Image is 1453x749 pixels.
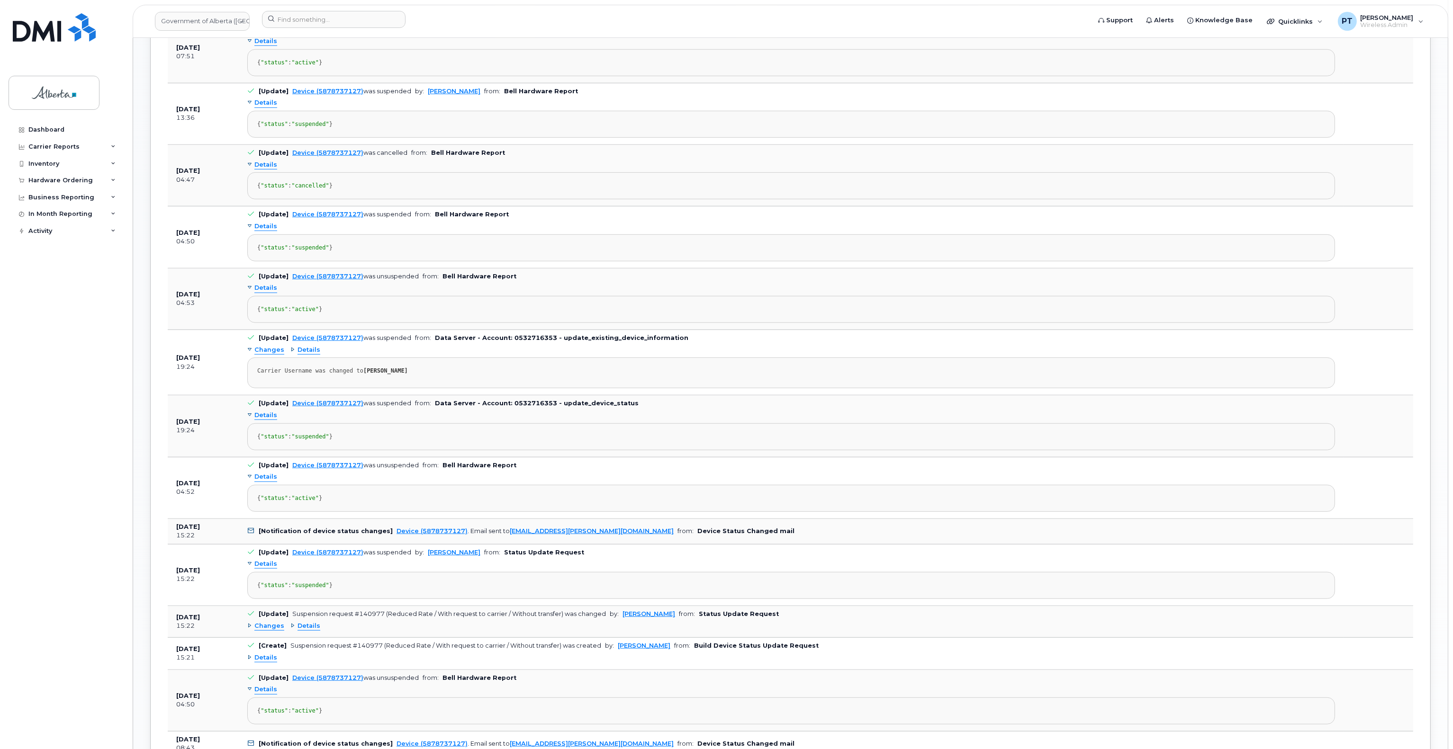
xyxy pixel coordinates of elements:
b: [DATE] [176,736,200,743]
span: from: [423,462,439,469]
div: 13:36 [176,114,230,122]
a: Device (5878737127) [292,400,363,407]
div: { : } [257,582,1325,589]
span: Details [254,411,277,420]
span: "status" [261,182,288,189]
b: Device Status Changed mail [697,527,794,535]
div: was unsuspended [292,674,419,681]
div: 15:22 [176,575,230,583]
b: [Update] [259,610,289,617]
span: Wireless Admin [1361,21,1414,29]
b: [DATE] [176,106,200,113]
span: from: [423,273,439,280]
span: "status" [261,244,288,251]
div: { : } [257,182,1325,189]
div: { : } [257,59,1325,66]
div: 04:50 [176,237,230,246]
a: Device (5878737127) [397,740,468,747]
span: "status" [261,59,288,66]
span: from: [674,642,690,649]
span: from: [679,610,695,617]
div: . Email sent to [397,740,674,747]
span: Details [254,560,277,569]
b: Build Device Status Update Request [694,642,819,649]
b: [DATE] [176,567,200,574]
span: from: [415,211,431,218]
div: Suspension request #140977 (Reduced Rate / With request to carrier / Without transfer) was created [290,642,601,649]
b: Bell Hardware Report [442,674,516,681]
div: was unsuspended [292,462,419,469]
b: [Create] [259,642,287,649]
span: from: [677,740,694,747]
span: Details [298,346,320,355]
a: Knowledge Base [1181,11,1259,30]
span: by: [610,610,619,617]
span: Support [1106,16,1133,25]
b: [DATE] [176,480,200,487]
b: Bell Hardware Report [442,273,516,280]
span: "status" [261,121,288,127]
a: Device (5878737127) [292,462,363,469]
b: Status Update Request [504,549,584,556]
span: "cancelled" [291,182,329,189]
span: "suspended" [291,121,329,127]
b: [Update] [259,549,289,556]
span: from: [484,88,500,95]
div: { : } [257,433,1325,440]
b: Bell Hardware Report [504,88,578,95]
div: was unsuspended [292,273,419,280]
span: "status" [261,306,288,312]
div: { : } [257,306,1325,313]
span: "active" [291,707,319,714]
span: from: [415,334,431,341]
span: Details [254,160,277,169]
div: { : } [257,121,1325,128]
a: Government of Alberta (GOA) [155,12,250,31]
b: Bell Hardware Report [442,462,516,469]
span: "status" [261,707,288,714]
div: . Email sent to [397,527,674,535]
b: [Update] [259,88,289,95]
a: Support [1092,11,1139,30]
div: { : } [257,707,1325,714]
a: [EMAIL_ADDRESS][PERSON_NAME][DOMAIN_NAME] [510,527,674,535]
span: Alerts [1154,16,1174,25]
span: by: [605,642,614,649]
div: was suspended [292,549,411,556]
span: Details [298,622,320,631]
div: 04:47 [176,176,230,184]
span: "status" [261,495,288,501]
span: PT [1342,16,1353,27]
b: [DATE] [176,167,200,174]
div: 04:52 [176,488,230,496]
b: [Update] [259,400,289,407]
span: Details [254,222,277,231]
div: Penny Tse [1331,12,1430,31]
a: Device (5878737127) [292,674,363,681]
b: Bell Hardware Report [435,211,509,218]
b: Data Server - Account: 0532716353 - update_existing_device_information [435,334,688,341]
a: [EMAIL_ADDRESS][PERSON_NAME][DOMAIN_NAME] [510,740,674,747]
b: [DATE] [176,645,200,652]
a: Device (5878737127) [292,88,363,95]
span: "active" [291,306,319,312]
b: [Update] [259,211,289,218]
b: [Update] [259,674,289,681]
span: "suspended" [291,244,329,251]
input: Find something... [262,11,406,28]
a: Device (5878737127) [292,549,363,556]
b: [DATE] [176,614,200,621]
a: Device (5878737127) [397,527,468,535]
strong: [PERSON_NAME] [363,367,408,374]
a: [PERSON_NAME] [428,549,480,556]
div: was cancelled [292,149,407,156]
a: Device (5878737127) [292,149,363,156]
b: [DATE] [176,354,200,361]
b: [Notification of device status changes] [259,740,393,747]
span: "suspended" [291,433,329,440]
b: [Update] [259,149,289,156]
span: "active" [291,495,319,501]
b: [Update] [259,273,289,280]
div: { : } [257,244,1325,251]
div: Suspension request #140977 (Reduced Rate / With request to carrier / Without transfer) was changed [292,610,606,617]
